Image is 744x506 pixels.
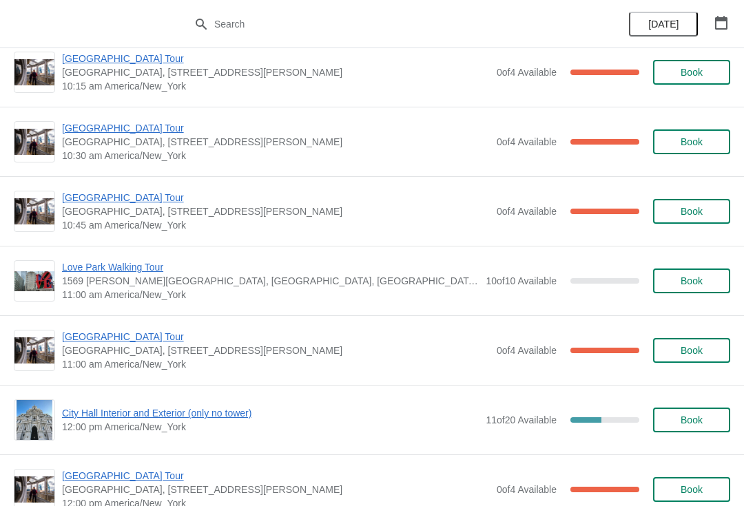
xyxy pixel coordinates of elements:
span: Book [681,484,703,495]
img: City Hall Tower Tour | City Hall Visitor Center, 1400 John F Kennedy Boulevard Suite 121, Philade... [14,59,54,86]
span: 11:00 am America/New_York [62,357,490,371]
span: [GEOGRAPHIC_DATA] Tour [62,52,490,65]
button: Book [653,199,730,224]
span: [GEOGRAPHIC_DATA] Tour [62,121,490,135]
span: [GEOGRAPHIC_DATA] Tour [62,330,490,344]
span: 1569 [PERSON_NAME][GEOGRAPHIC_DATA], [GEOGRAPHIC_DATA], [GEOGRAPHIC_DATA], [GEOGRAPHIC_DATA] [62,274,479,288]
span: 0 of 4 Available [497,484,557,495]
span: Book [681,345,703,356]
span: [GEOGRAPHIC_DATA] Tour [62,191,490,204]
span: 12:00 pm America/New_York [62,420,479,434]
span: [GEOGRAPHIC_DATA], [STREET_ADDRESS][PERSON_NAME] [62,204,490,218]
span: Book [681,67,703,78]
img: Love Park Walking Tour | 1569 John F Kennedy Boulevard, Philadelphia, PA, USA | 11:00 am America/... [14,271,54,291]
span: 0 of 4 Available [497,345,557,356]
span: 10 of 10 Available [486,275,557,286]
span: [GEOGRAPHIC_DATA] Tour [62,469,490,483]
span: 0 of 4 Available [497,136,557,147]
span: City Hall Interior and Exterior (only no tower) [62,406,479,420]
img: City Hall Tower Tour | City Hall Visitor Center, 1400 John F Kennedy Boulevard Suite 121, Philade... [14,337,54,364]
span: Book [681,136,703,147]
span: [GEOGRAPHIC_DATA], [STREET_ADDRESS][PERSON_NAME] [62,65,490,79]
img: City Hall Interior and Exterior (only no tower) | | 12:00 pm America/New_York [17,400,53,440]
button: [DATE] [629,12,698,36]
span: 0 of 4 Available [497,206,557,217]
span: Love Park Walking Tour [62,260,479,274]
button: Book [653,477,730,502]
button: Book [653,408,730,432]
img: City Hall Tower Tour | City Hall Visitor Center, 1400 John F Kennedy Boulevard Suite 121, Philade... [14,129,54,156]
span: [GEOGRAPHIC_DATA], [STREET_ADDRESS][PERSON_NAME] [62,135,490,149]
span: Book [681,275,703,286]
button: Book [653,338,730,363]
span: Book [681,414,703,425]
span: 10:45 am America/New_York [62,218,490,232]
span: 10:30 am America/New_York [62,149,490,162]
span: 10:15 am America/New_York [62,79,490,93]
span: [GEOGRAPHIC_DATA], [STREET_ADDRESS][PERSON_NAME] [62,483,490,496]
button: Book [653,268,730,293]
span: [GEOGRAPHIC_DATA], [STREET_ADDRESS][PERSON_NAME] [62,344,490,357]
img: City Hall Tower Tour | City Hall Visitor Center, 1400 John F Kennedy Boulevard Suite 121, Philade... [14,476,54,503]
button: Book [653,129,730,154]
input: Search [214,12,558,36]
span: Book [681,206,703,217]
img: City Hall Tower Tour | City Hall Visitor Center, 1400 John F Kennedy Boulevard Suite 121, Philade... [14,198,54,225]
span: 11 of 20 Available [486,414,557,425]
span: [DATE] [648,19,679,30]
button: Book [653,60,730,85]
span: 11:00 am America/New_York [62,288,479,302]
span: 0 of 4 Available [497,67,557,78]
